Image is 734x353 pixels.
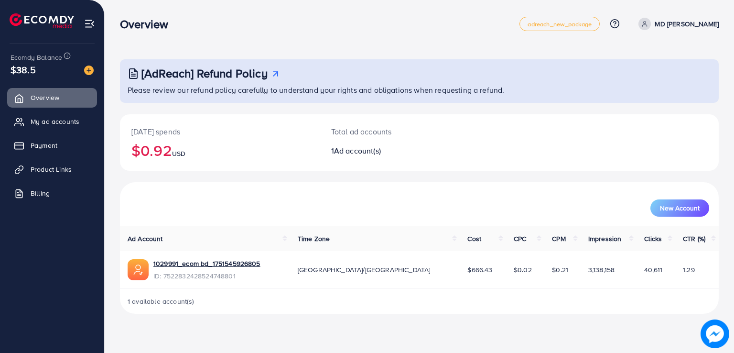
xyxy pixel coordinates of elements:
[131,126,308,137] p: [DATE] spends
[31,188,50,198] span: Billing
[31,165,72,174] span: Product Links
[11,63,36,77] span: $38.5
[31,117,79,126] span: My ad accounts
[131,141,308,159] h2: $0.92
[10,13,74,28] img: logo
[514,265,532,275] span: $0.02
[7,112,97,131] a: My ad accounts
[467,265,492,275] span: $666.43
[153,271,260,281] span: ID: 7522832428524748801
[635,18,719,30] a: MD [PERSON_NAME]
[514,234,526,243] span: CPC
[683,234,705,243] span: CTR (%)
[7,160,97,179] a: Product Links
[528,21,592,27] span: adreach_new_package
[298,234,330,243] span: Time Zone
[120,17,176,31] h3: Overview
[153,259,260,268] a: 1029991_ecom bd_1751545926805
[84,18,95,29] img: menu
[650,199,709,217] button: New Account
[334,145,381,156] span: Ad account(s)
[331,126,458,137] p: Total ad accounts
[644,234,662,243] span: Clicks
[7,184,97,203] a: Billing
[552,234,565,243] span: CPM
[588,234,622,243] span: Impression
[683,265,695,275] span: 1.29
[128,297,194,306] span: 1 available account(s)
[588,265,615,275] span: 3,138,158
[644,265,663,275] span: 40,611
[128,234,163,243] span: Ad Account
[11,53,62,62] span: Ecomdy Balance
[31,141,57,150] span: Payment
[128,259,149,280] img: ic-ads-acc.e4c84228.svg
[331,146,458,155] h2: 1
[298,265,431,275] span: [GEOGRAPHIC_DATA]/[GEOGRAPHIC_DATA]
[172,149,185,158] span: USD
[519,17,600,31] a: adreach_new_package
[655,18,719,30] p: MD [PERSON_NAME]
[467,234,481,243] span: Cost
[660,205,700,211] span: New Account
[84,66,94,75] img: image
[31,93,59,102] span: Overview
[7,136,97,155] a: Payment
[7,88,97,107] a: Overview
[141,66,268,80] h3: [AdReach] Refund Policy
[552,265,568,275] span: $0.21
[701,320,729,348] img: image
[128,84,713,96] p: Please review our refund policy carefully to understand your rights and obligations when requesti...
